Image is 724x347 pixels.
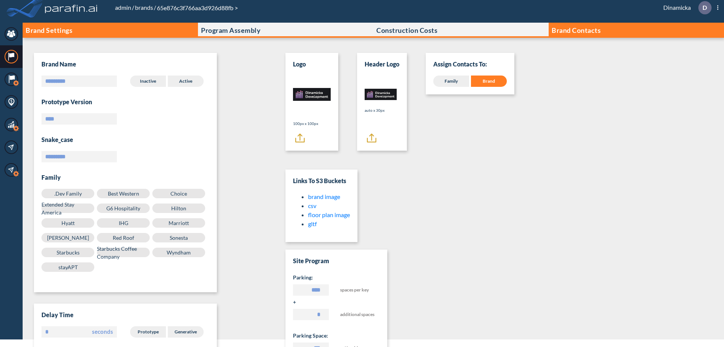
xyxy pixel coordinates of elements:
div: Brand [471,76,507,87]
h5: Parking: [293,274,380,281]
p: 100px x 100px [293,121,331,126]
p: Brand Contacts [552,26,601,34]
a: gltf [308,220,317,227]
h3: Family [41,174,209,181]
label: Inactive [130,76,166,87]
label: Extended Stay America [41,204,94,213]
a: brands [134,4,154,11]
h3: Site Program [293,257,380,265]
a: floor plan image [308,211,350,218]
label: Choice [152,189,205,198]
label: Sonesta [152,233,205,242]
label: G6 Hospitality [97,204,150,213]
label: stayAPT [41,262,94,272]
img: Logo [293,76,331,113]
li: / [114,3,134,12]
label: Best Western [97,189,150,198]
h5: + [293,298,380,306]
h3: Brand Name [41,60,76,68]
button: Brand Contacts [549,23,724,38]
a: csv [308,202,316,209]
h3: Links to S3 Buckets [293,177,350,185]
h3: snake_case [41,136,209,143]
label: Marriott [152,218,205,228]
div: Family [433,76,469,87]
p: Brand Settings [26,26,72,34]
button: Program Assembly [198,23,373,38]
p: Program Assembly [201,26,261,34]
h3: Header Logo [365,60,399,68]
label: Prototype [130,326,166,338]
span: additional spaces [340,309,376,323]
label: IHG [97,218,150,228]
span: 65e876c3f766aa3d926d88fb > [156,4,239,11]
p: D [703,4,707,11]
h3: Prototype Version [41,98,209,106]
button: Construction Costs [373,23,549,38]
h3: Delay time [41,311,209,319]
a: admin [114,4,132,11]
label: Active [168,76,204,87]
a: brand image [308,193,340,200]
label: .Dev Family [41,189,94,198]
label: Wyndham [152,248,205,257]
span: spaces per key [340,284,376,298]
h3: Logo [293,60,306,68]
label: Generative [168,326,204,338]
label: Starbucks [41,248,94,257]
p: Assign Contacts To: [433,60,507,68]
p: auto x 30px [365,108,397,113]
label: Hilton [152,204,205,213]
label: Starbucks Coffee Company [97,248,150,257]
h5: Parking space: [293,332,380,339]
label: Hyatt [41,218,94,228]
p: Construction Costs [376,26,437,34]
label: Red Roof [97,233,150,242]
label: [PERSON_NAME] [41,233,94,242]
button: Brand Settings [23,23,198,38]
li: / [134,3,156,12]
div: Dinamicka [652,1,718,14]
img: Logo header [365,89,397,100]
